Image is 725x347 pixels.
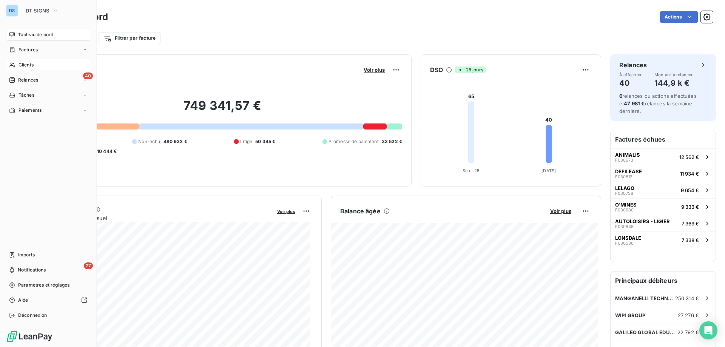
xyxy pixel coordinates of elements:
h6: Factures échues [611,130,716,148]
span: 9 333 € [681,204,699,210]
span: 47 981 € [624,100,645,106]
span: Paiements [19,107,42,114]
span: 50 345 € [255,138,275,145]
div: DS [6,5,18,17]
span: MANGANELLI TECHNOLOGY [615,295,675,301]
button: Voir plus [275,208,297,214]
span: Voir plus [277,209,295,214]
span: F030813 [615,174,632,179]
span: Notifications [18,267,46,273]
span: -25 jours [455,66,485,73]
button: LONSDALEF0305367 338 € [611,231,716,248]
span: Imports [18,251,35,258]
span: Tableau de bord [18,31,53,38]
span: À effectuer [619,72,642,77]
button: ANIMALISF03067312 562 € [611,148,716,165]
span: 9 654 € [681,187,699,193]
span: ANIMALIS [615,152,640,158]
span: DT SIGNS [26,8,49,14]
h4: 40 [619,77,642,89]
span: Litige [240,138,252,145]
button: O'MINESF0306809 333 € [611,198,716,215]
span: Tâches [19,92,34,99]
span: 7 369 € [682,221,699,227]
tspan: [DATE] [541,168,556,173]
span: 22 792 € [677,329,699,335]
button: Voir plus [361,66,387,73]
button: LELAGOF0307589 654 € [611,182,716,198]
button: AUTOLOISIRS - LIGIERF0308457 369 € [611,215,716,231]
span: GALILEO GLOBAL EDUCATION FRANCE DEVELOPPEMENT 1 [615,329,677,335]
span: Aide [18,297,28,304]
span: Relances [18,77,38,83]
span: WIPI GROUP [615,312,646,318]
span: 27 [84,262,93,269]
span: 27 276 € [678,312,699,318]
a: Aide [6,294,90,306]
span: Chiffre d'affaires mensuel [43,214,272,222]
span: relances ou actions effectuées et relancés la semaine dernière. [619,93,697,114]
span: -10 444 € [95,148,117,155]
span: 40 [83,72,93,79]
button: Voir plus [548,208,574,214]
h6: DSO [430,65,443,74]
button: Filtrer par facture [99,32,160,44]
span: AUTOLOISIRS - LIGIER [615,218,670,224]
span: O'MINES [615,202,637,208]
span: 12 562 € [679,154,699,160]
h2: 749 341,57 € [43,98,402,121]
h6: Relances [619,60,647,69]
span: Clients [19,62,34,68]
button: DEFILEASEF03081311 934 € [611,165,716,182]
span: F030536 [615,241,634,245]
div: Open Intercom Messenger [699,321,717,339]
h4: 144,9 k € [654,77,693,89]
span: F030845 [615,224,634,229]
span: Non-échu [138,138,160,145]
span: DEFILEASE [615,168,642,174]
span: 250 314 € [675,295,699,301]
span: 33 522 € [382,138,402,145]
span: LELAGO [615,185,634,191]
span: 7 338 € [682,237,699,243]
span: 11 934 € [680,171,699,177]
button: Actions [660,11,698,23]
span: Déconnexion [18,312,47,319]
span: Voir plus [364,67,385,73]
tspan: Sept. 25 [463,168,480,173]
h6: Principaux débiteurs [611,271,716,290]
span: 480 932 € [164,138,187,145]
span: Voir plus [550,208,571,214]
span: Montant à relancer [654,72,693,77]
span: F030758 [615,191,633,196]
span: 6 [619,93,622,99]
span: Promesse de paiement [329,138,379,145]
h6: Balance âgée [340,207,381,216]
span: Paramètres et réglages [18,282,69,288]
img: Logo LeanPay [6,330,53,342]
span: LONSDALE [615,235,641,241]
span: F030680 [615,208,634,212]
span: F030673 [615,158,633,162]
span: Factures [19,46,38,53]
